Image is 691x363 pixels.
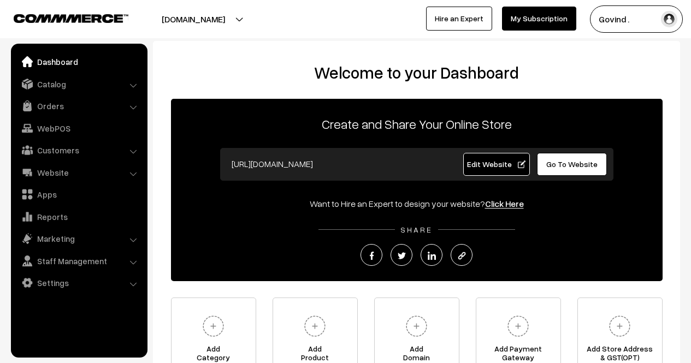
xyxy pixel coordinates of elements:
span: Edit Website [467,159,525,169]
a: Reports [14,207,144,227]
div: Want to Hire an Expert to design your website? [171,197,663,210]
a: Orders [14,96,144,116]
a: Settings [14,273,144,293]
button: Govind . [590,5,683,33]
img: plus.svg [401,311,432,341]
a: Marketing [14,229,144,248]
a: COMMMERCE [14,11,109,24]
a: My Subscription [502,7,576,31]
a: Catalog [14,74,144,94]
img: plus.svg [503,311,533,341]
p: Create and Share Your Online Store [171,114,663,134]
img: COMMMERCE [14,14,128,22]
img: user [661,11,677,27]
a: Staff Management [14,251,144,271]
a: Click Here [485,198,524,209]
a: Hire an Expert [426,7,492,31]
a: Apps [14,185,144,204]
a: WebPOS [14,118,144,138]
h2: Welcome to your Dashboard [164,63,669,82]
a: Go To Website [537,153,607,176]
a: Dashboard [14,52,144,72]
a: Customers [14,140,144,160]
a: Website [14,163,144,182]
span: Go To Website [546,159,598,169]
span: SHARE [395,225,438,234]
button: [DOMAIN_NAME] [123,5,263,33]
img: plus.svg [605,311,635,341]
img: plus.svg [300,311,330,341]
img: plus.svg [198,311,228,341]
a: Edit Website [463,153,530,176]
